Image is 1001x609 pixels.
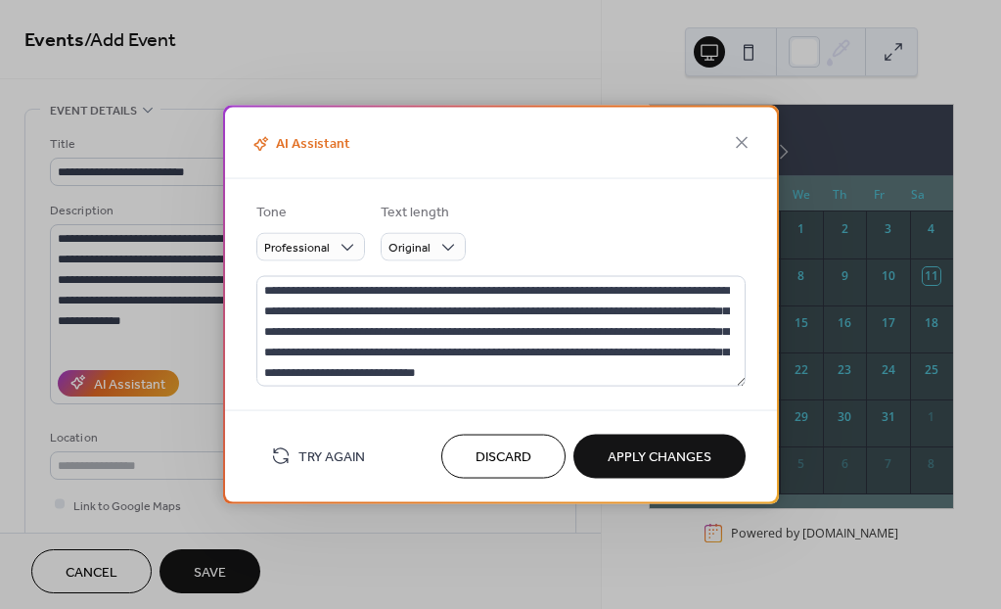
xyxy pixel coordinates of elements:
[381,203,462,223] div: Text length
[256,440,380,472] button: Try Again
[249,133,350,156] span: AI Assistant
[256,203,361,223] div: Tone
[608,447,711,468] span: Apply Changes
[388,237,431,259] span: Original
[441,434,566,478] button: Discard
[264,237,330,259] span: Professional
[476,447,531,468] span: Discard
[298,447,365,468] span: Try Again
[573,434,746,478] button: Apply Changes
